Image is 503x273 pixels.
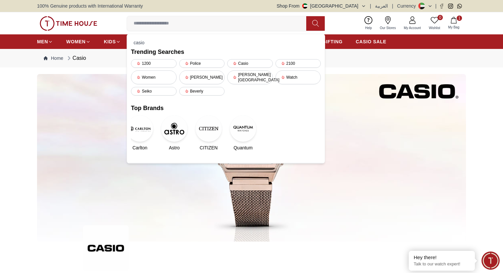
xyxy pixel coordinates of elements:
[322,38,343,45] span: GIFTING
[169,144,180,151] span: Astro
[392,3,393,9] span: |
[195,115,222,142] img: CITIZEN
[361,15,376,32] a: Help
[444,16,463,31] button: 1My Bag
[131,70,177,84] div: Women
[227,59,273,68] div: Casio
[179,70,225,84] div: [PERSON_NAME]
[414,254,470,261] div: Hey there!
[37,49,466,67] nav: Breadcrumb
[275,70,321,84] div: Watch
[66,36,91,48] a: WOMEN
[131,47,321,57] h2: Trending Searches
[425,15,444,32] a: 0Wishlist
[414,261,470,267] p: Talk to our watch expert!
[200,115,218,151] a: CITIZENCITIZEN
[104,38,116,45] span: KIDS
[234,115,252,151] a: QuantumQuantum
[375,3,388,9] button: العربية
[445,25,462,30] span: My Bag
[397,3,419,9] div: Currency
[439,4,444,9] a: Facebook
[448,4,453,9] a: Instagram
[275,59,321,68] div: 2100
[233,144,253,151] span: Quantum
[356,36,387,48] a: CASIO SALE
[44,55,63,61] a: Home
[131,103,321,113] h2: Top Brands
[66,54,86,62] div: Casio
[104,36,121,48] a: KIDS
[37,3,143,9] span: 100% Genuine products with International Warranty
[131,38,321,47] div: c a s i o
[179,59,225,68] div: Police
[401,25,424,30] span: My Account
[165,115,183,151] a: AstroAstro
[40,16,97,31] img: ...
[277,3,366,9] button: Shop From[GEOGRAPHIC_DATA]
[457,16,462,21] span: 1
[227,70,273,84] div: [PERSON_NAME][GEOGRAPHIC_DATA]
[131,59,177,68] div: 1200
[356,38,387,45] span: CASIO SALE
[161,115,188,142] img: Astro
[83,225,129,271] img: ...
[322,36,343,48] a: GIFTING
[179,87,225,96] div: Beverly
[435,3,437,9] span: |
[132,144,147,151] span: Carlton
[37,74,466,242] img: ...
[200,144,218,151] span: CITIZEN
[37,38,48,45] span: MEN
[37,36,53,48] a: MEN
[376,15,400,32] a: Our Stores
[362,25,375,30] span: Help
[131,115,149,151] a: CarltonCarlton
[438,15,443,20] span: 0
[482,252,500,270] div: Chat Widget
[66,38,86,45] span: WOMEN
[131,87,177,96] div: Seiko
[377,25,398,30] span: Our Stores
[370,3,371,9] span: |
[426,25,443,30] span: Wishlist
[457,4,462,9] a: Whatsapp
[230,115,256,142] img: Quantum
[302,3,308,9] img: United Arab Emirates
[127,115,153,142] img: Carlton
